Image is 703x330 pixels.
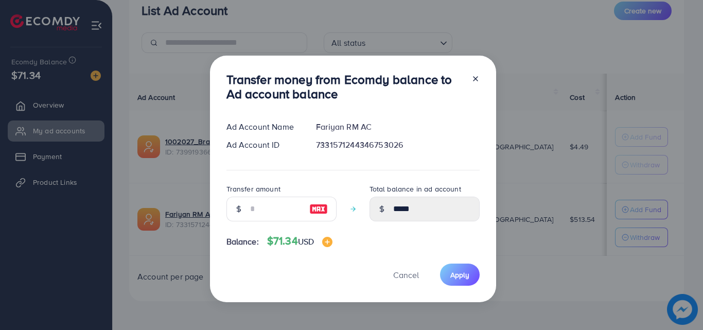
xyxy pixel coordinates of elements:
[370,184,461,194] label: Total balance in ad account
[308,121,487,133] div: Fariyan RM AC
[218,139,308,151] div: Ad Account ID
[393,269,419,281] span: Cancel
[450,270,469,280] span: Apply
[308,139,487,151] div: 7331571244346753026
[309,203,328,215] img: image
[298,236,314,247] span: USD
[322,237,332,247] img: image
[218,121,308,133] div: Ad Account Name
[226,236,259,248] span: Balance:
[267,235,332,248] h4: $71.34
[380,264,432,286] button: Cancel
[226,184,280,194] label: Transfer amount
[440,264,480,286] button: Apply
[226,72,463,102] h3: Transfer money from Ecomdy balance to Ad account balance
